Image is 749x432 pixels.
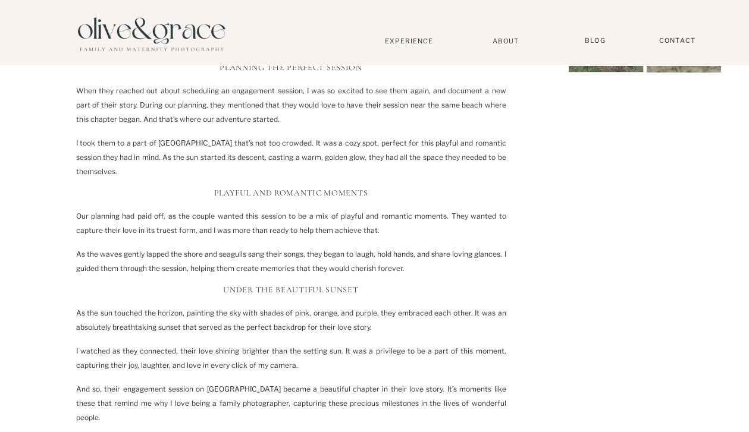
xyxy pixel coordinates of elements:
[370,37,449,45] a: Experience
[76,26,506,53] a: Curious about the Olive and Grace Photo Session Experience? Click here to learn more!
[650,26,717,37] a: Resources
[76,247,506,276] p: As the waves gently lapped the shore and seagulls sang their songs, they began to laugh, hold han...
[76,188,506,198] h3: Playful and Romantic Moments
[488,37,524,45] a: About
[581,36,610,45] a: BLOG
[573,26,639,37] a: Local Love
[76,306,506,335] p: As the sun touched the horizon, painting the sky with shades of pink, orange, and purple, they em...
[76,344,506,373] p: I watched as they connected, their love shining brighter than the setting sun. It was a privilege...
[76,209,506,238] p: Our planning had paid off, as the couple wanted this session to be a mix of playful and romantic ...
[76,136,506,179] p: I took them to a part of [GEOGRAPHIC_DATA] that’s not too crowded. It was a cozy spot, perfect fo...
[76,63,506,73] h3: Planning the Perfect Session
[76,382,506,425] p: And so, their engagement session on [GEOGRAPHIC_DATA] became a beautiful chapter in their love st...
[76,285,506,295] h3: Under the Beautiful Sunset
[654,36,701,45] a: Contact
[76,84,506,127] p: When they reached out about scheduling an engagement session, I was so excited to see them again,...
